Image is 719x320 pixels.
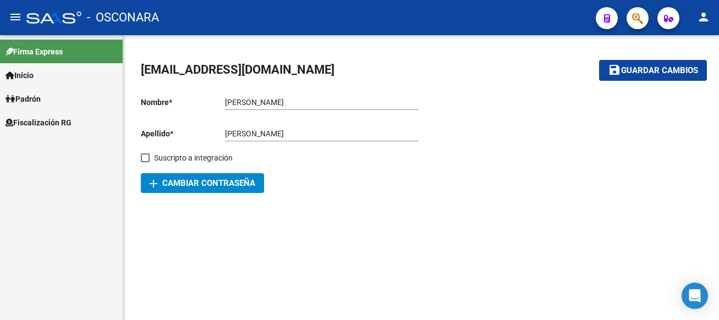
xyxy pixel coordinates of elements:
[6,46,63,58] span: Firma Express
[621,66,698,76] span: Guardar cambios
[697,10,710,24] mat-icon: person
[141,173,264,193] button: Cambiar Contraseña
[6,117,72,129] span: Fiscalización RG
[154,151,233,164] span: Suscripto a integración
[147,177,160,190] mat-icon: add
[6,93,41,105] span: Padrón
[141,96,225,108] p: Nombre
[141,128,225,140] p: Apellido
[9,10,22,24] mat-icon: menu
[608,63,621,76] mat-icon: save
[87,5,159,30] span: - OSCONARA
[150,178,255,188] span: Cambiar Contraseña
[141,63,334,76] span: [EMAIL_ADDRESS][DOMAIN_NAME]
[6,69,34,81] span: Inicio
[599,60,707,80] button: Guardar cambios
[682,283,708,309] div: Open Intercom Messenger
